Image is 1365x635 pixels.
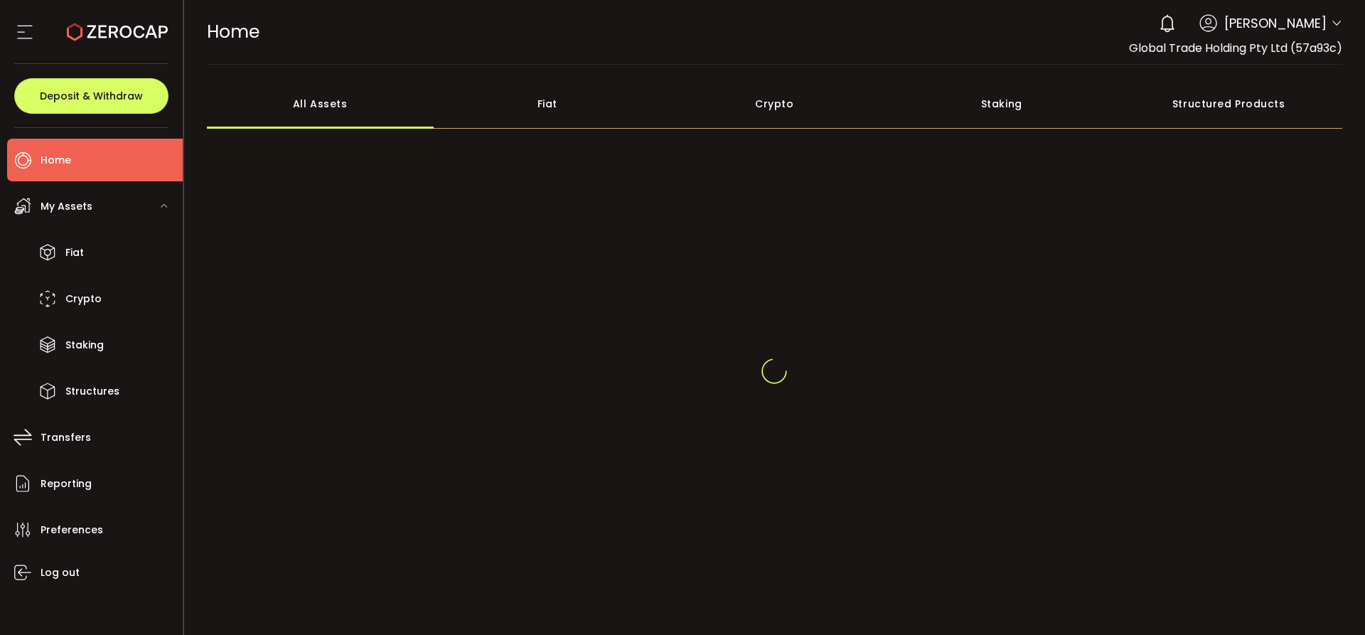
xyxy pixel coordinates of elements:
[661,79,889,129] div: Crypto
[41,196,92,217] span: My Assets
[41,150,71,171] span: Home
[65,289,102,309] span: Crypto
[65,381,119,402] span: Structures
[40,91,143,101] span: Deposit & Withdraw
[41,520,103,540] span: Preferences
[41,562,80,583] span: Log out
[1129,40,1342,56] span: Global Trade Holding Pty Ltd (57a93c)
[888,79,1115,129] div: Staking
[434,79,661,129] div: Fiat
[207,79,434,129] div: All Assets
[65,242,84,263] span: Fiat
[207,19,259,44] span: Home
[65,335,104,356] span: Staking
[1115,79,1343,129] div: Structured Products
[41,474,92,494] span: Reporting
[14,78,168,114] button: Deposit & Withdraw
[1224,14,1327,33] span: [PERSON_NAME]
[41,427,91,448] span: Transfers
